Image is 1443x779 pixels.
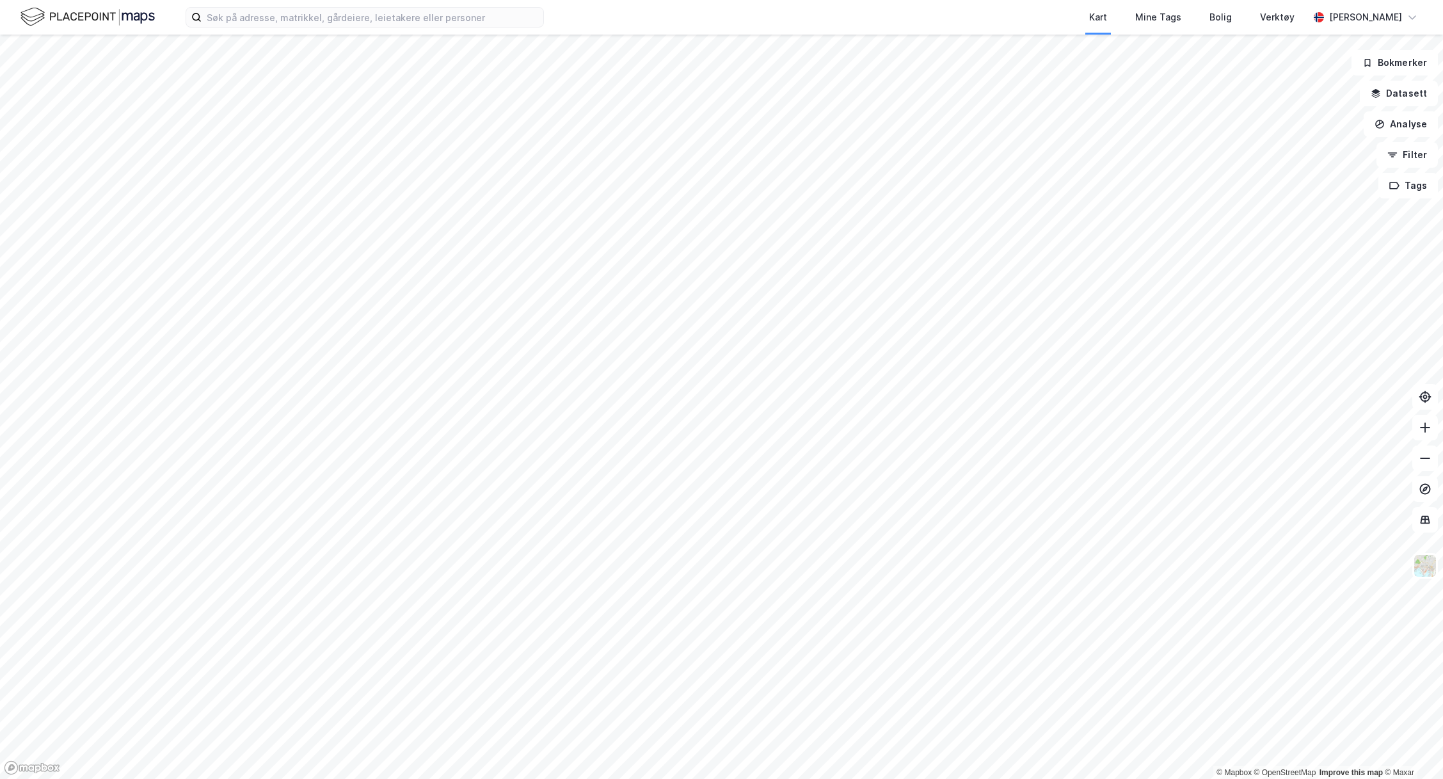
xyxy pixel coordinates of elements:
[1260,10,1295,25] div: Verktøy
[1379,718,1443,779] div: Kontrollprogram for chat
[1135,10,1181,25] div: Mine Tags
[1209,10,1232,25] div: Bolig
[202,8,543,27] input: Søk på adresse, matrikkel, gårdeiere, leietakere eller personer
[1089,10,1107,25] div: Kart
[20,6,155,28] img: logo.f888ab2527a4732fd821a326f86c7f29.svg
[1329,10,1402,25] div: [PERSON_NAME]
[1379,718,1443,779] iframe: Chat Widget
